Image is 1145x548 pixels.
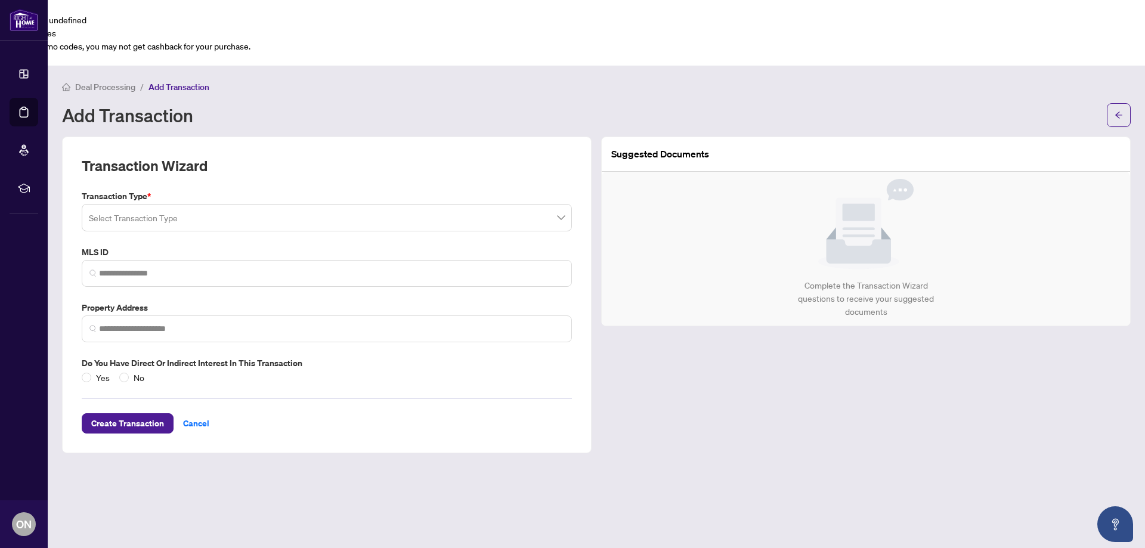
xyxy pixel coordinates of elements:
[62,106,193,125] h1: Add Transaction
[818,179,914,270] img: Null State Icon
[62,83,70,91] span: home
[1115,111,1123,119] span: arrow-left
[129,371,149,384] span: No
[611,147,709,162] article: Suggested Documents
[91,371,114,384] span: Yes
[1097,506,1133,542] button: Open asap
[10,9,38,31] img: logo
[91,414,164,433] span: Create Transaction
[82,357,572,370] label: Do you have direct or indirect interest in this transaction
[82,190,572,203] label: Transaction Type
[16,516,32,532] span: ON
[174,413,219,434] button: Cancel
[75,82,135,92] span: Deal Processing
[82,413,174,434] button: Create Transaction
[82,156,208,175] h2: Transaction Wizard
[140,80,144,94] li: /
[82,246,572,259] label: MLS ID
[148,82,209,92] span: Add Transaction
[785,279,947,318] div: Complete the Transaction Wizard questions to receive your suggested documents
[89,325,97,332] img: search_icon
[183,414,209,433] span: Cancel
[82,301,572,314] label: Property Address
[89,270,97,277] img: search_icon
